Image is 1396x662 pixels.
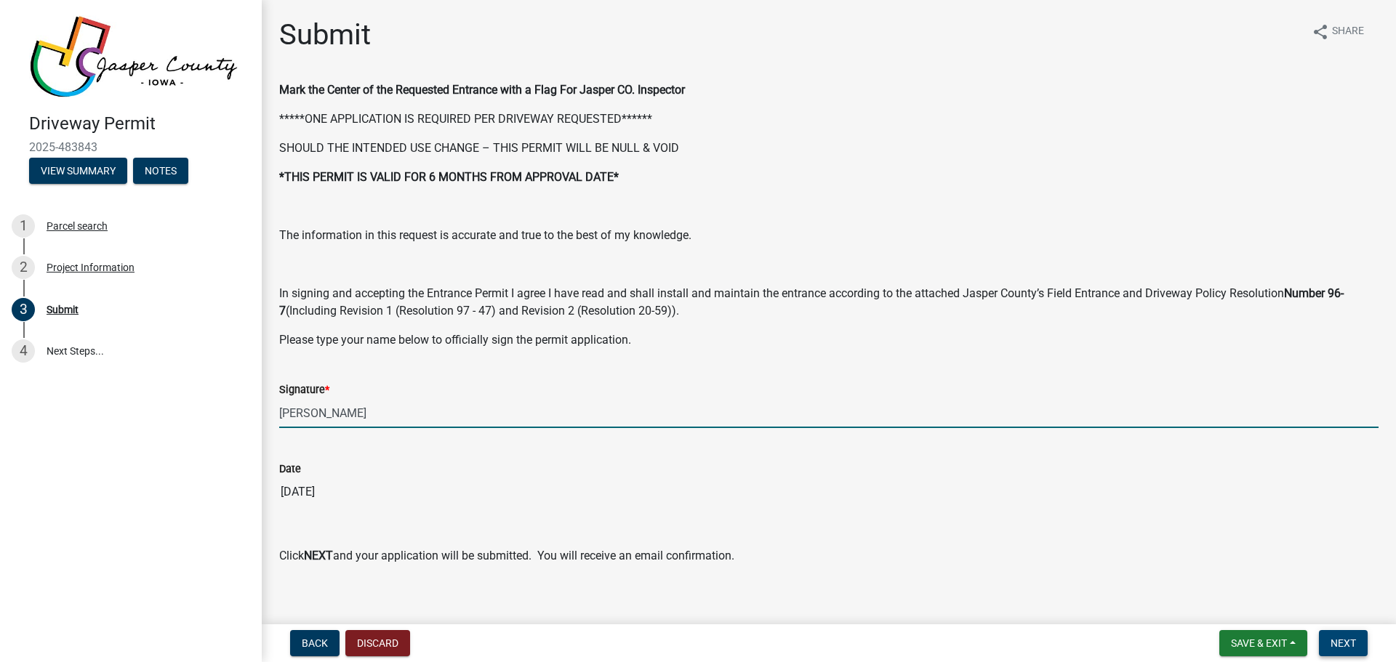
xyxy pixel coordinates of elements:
[1300,17,1376,46] button: shareShare
[1332,23,1364,41] span: Share
[279,140,1379,157] p: SHOULD THE INTENDED USE CHANGE – THIS PERMIT WILL BE NULL & VOID
[304,549,333,562] strong: NEXT
[12,298,35,321] div: 3
[29,140,233,154] span: 2025-483843
[279,83,685,97] strong: Mark the Center of the Requested Entrance with a Flag For Jasper CO. Inspector
[279,464,301,475] label: Date
[279,331,1379,349] p: Please type your name below to officially sign the permit application.
[279,227,1379,244] p: The information in this request is accurate and true to the best of my knowledge.
[47,221,108,231] div: Parcel search
[29,113,250,134] h4: Driveway Permit
[1319,630,1368,656] button: Next
[29,166,127,177] wm-modal-confirm: Summary
[279,110,1379,128] p: *****ONE APPLICATION IS REQUIRED PER DRIVEWAY REQUESTED******
[133,158,188,184] button: Notes
[279,170,619,184] strong: *THIS PERMIT IS VALID FOR 6 MONTHS FROM APPROVAL DATE*
[12,256,35,279] div: 2
[345,630,410,656] button: Discard
[1331,637,1356,649] span: Next
[302,637,328,649] span: Back
[12,339,35,363] div: 4
[1231,637,1287,649] span: Save & Exit
[29,15,238,98] img: Jasper County, Iowa
[47,304,79,315] div: Submit
[1219,630,1307,656] button: Save & Exit
[279,385,329,395] label: Signature
[279,547,1379,565] p: Click and your application will be submitted. You will receive an email confirmation.
[1312,23,1329,41] i: share
[279,285,1379,320] p: In signing and accepting the Entrance Permit I agree I have read and shall install and maintain t...
[290,630,340,656] button: Back
[29,158,127,184] button: View Summary
[279,17,371,52] h1: Submit
[133,166,188,177] wm-modal-confirm: Notes
[47,262,135,273] div: Project Information
[12,214,35,238] div: 1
